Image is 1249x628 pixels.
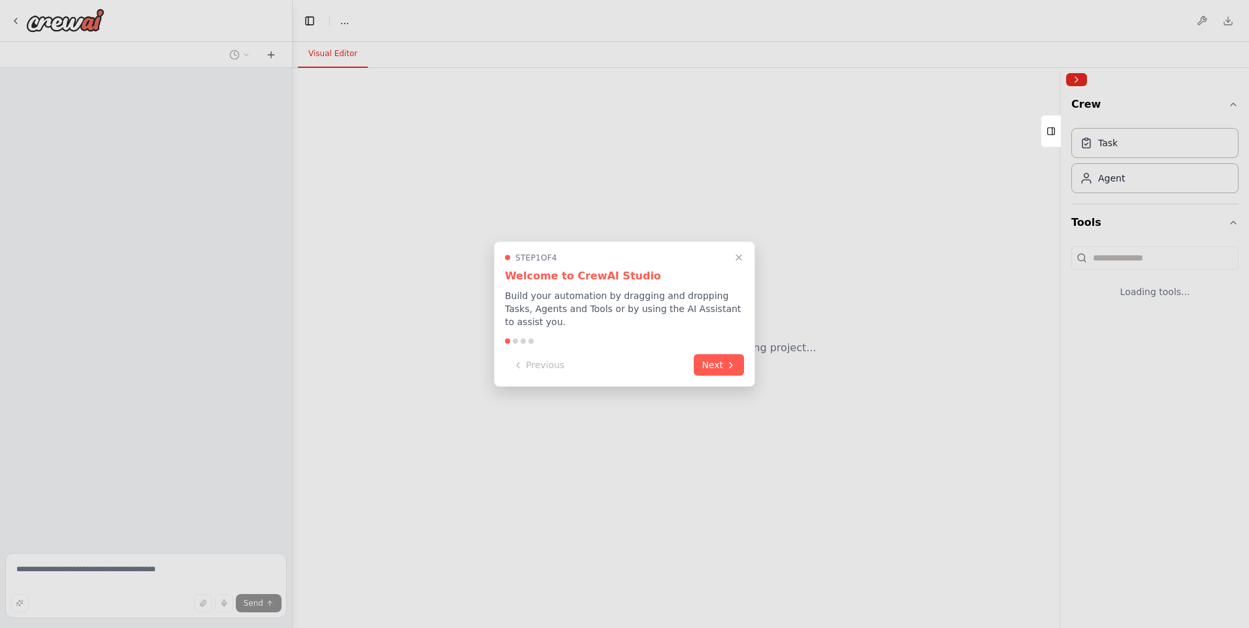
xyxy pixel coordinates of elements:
button: Next [694,354,744,376]
button: Close walkthrough [731,250,747,266]
p: Build your automation by dragging and dropping Tasks, Agents and Tools or by using the AI Assista... [505,289,744,328]
button: Previous [505,354,572,376]
span: Step 1 of 4 [515,253,557,263]
h3: Welcome to CrewAI Studio [505,268,744,284]
button: Hide left sidebar [300,12,319,30]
